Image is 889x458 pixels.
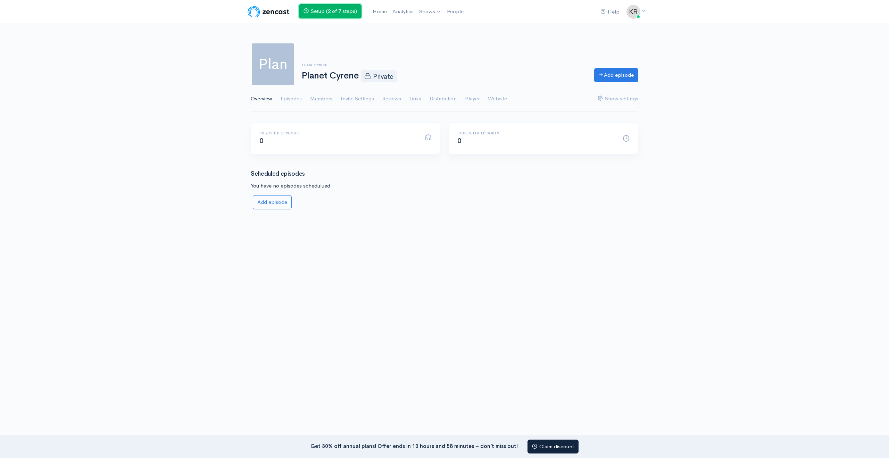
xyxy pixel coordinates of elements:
[361,70,397,82] span: Private
[444,4,466,19] a: People
[310,86,332,111] a: Members
[251,182,638,190] p: You have no episodes schedulued
[299,4,362,18] a: Setup (2 of 7 steps)
[301,70,586,82] h1: Planet Cyrene
[382,86,401,111] a: Reviews
[457,136,462,145] span: 0
[251,42,295,86] span: Plan
[390,4,416,19] a: Analytics
[465,86,480,111] a: Player
[594,68,638,82] a: Add episode
[626,5,640,19] img: ...
[341,86,374,111] a: Invite Settings
[598,5,622,19] a: Help
[409,86,421,111] a: Links
[251,171,638,177] h3: Scheduled episodes
[301,63,586,67] h6: Team Cyrene
[310,442,518,449] strong: Get 30% off annual plans! Offer ends in 10 hours and 58 minutes – don’t miss out!
[430,86,457,111] a: Distribution
[457,131,614,135] h6: Scheduled episodes
[598,86,638,111] a: Show settings
[370,4,390,19] a: Home
[251,86,272,111] a: Overview
[259,136,264,145] span: 0
[259,131,416,135] h6: Published episodes
[253,195,292,209] a: Add episode
[527,440,579,454] a: Claim discount
[488,86,507,111] a: Website
[247,5,291,19] img: ZenCast Logo
[416,4,444,19] a: Shows
[281,86,302,111] a: Episodes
